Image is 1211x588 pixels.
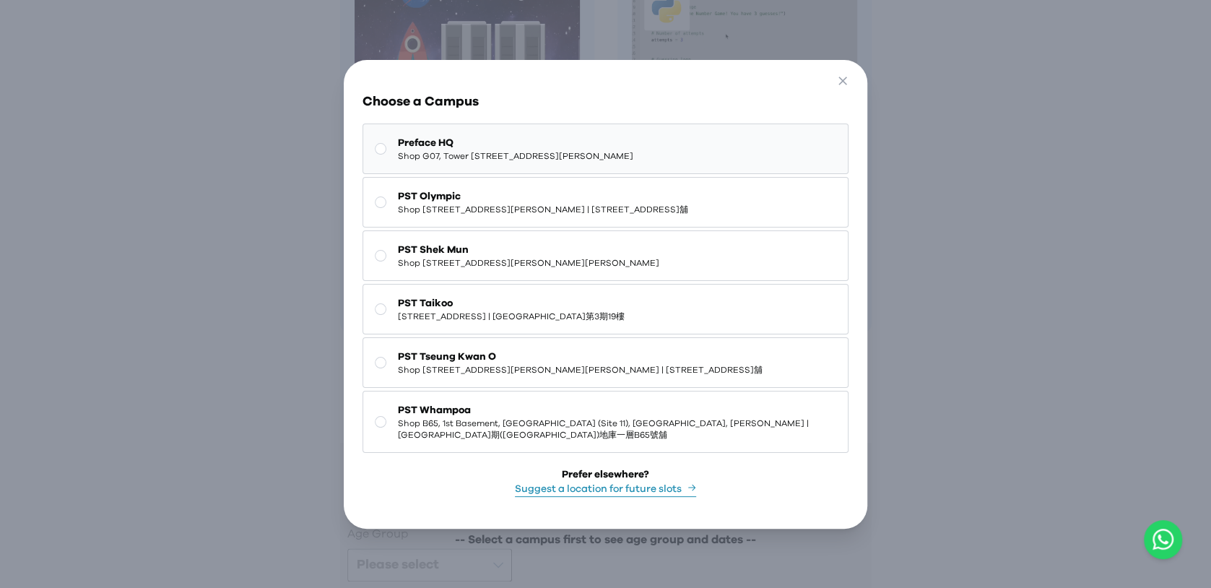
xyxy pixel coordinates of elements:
button: PST Shek MunShop [STREET_ADDRESS][PERSON_NAME][PERSON_NAME] [363,230,849,281]
button: Suggest a location for future slots [515,482,696,497]
span: PST Taikoo [398,296,625,311]
button: Preface HQShop G07, Tower [STREET_ADDRESS][PERSON_NAME] [363,124,849,174]
span: PST Tseung Kwan O [398,350,763,364]
span: Shop [STREET_ADDRESS][PERSON_NAME] | [STREET_ADDRESS]舖 [398,204,688,215]
span: Shop G07, Tower [STREET_ADDRESS][PERSON_NAME] [398,150,633,162]
span: Preface HQ [398,136,633,150]
span: Shop [STREET_ADDRESS][PERSON_NAME][PERSON_NAME] [398,257,659,269]
button: PST WhampoaShop B65, 1st Basement, [GEOGRAPHIC_DATA] (Site 11), [GEOGRAPHIC_DATA], [PERSON_NAME] ... [363,391,849,453]
div: Prefer elsewhere? [562,467,649,482]
button: PST OlympicShop [STREET_ADDRESS][PERSON_NAME] | [STREET_ADDRESS]舖 [363,177,849,228]
span: Shop [STREET_ADDRESS][PERSON_NAME][PERSON_NAME] | [STREET_ADDRESS]舖 [398,364,763,376]
button: PST Taikoo[STREET_ADDRESS] | [GEOGRAPHIC_DATA]第3期19樓 [363,284,849,334]
h3: Choose a Campus [363,92,849,112]
span: PST Shek Mun [398,243,659,257]
span: [STREET_ADDRESS] | [GEOGRAPHIC_DATA]第3期19樓 [398,311,625,322]
span: PST Whampoa [398,403,837,418]
span: Shop B65, 1st Basement, [GEOGRAPHIC_DATA] (Site 11), [GEOGRAPHIC_DATA], [PERSON_NAME] | [GEOGRAPH... [398,418,837,441]
span: PST Olympic [398,189,688,204]
button: PST Tseung Kwan OShop [STREET_ADDRESS][PERSON_NAME][PERSON_NAME] | [STREET_ADDRESS]舖 [363,337,849,388]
